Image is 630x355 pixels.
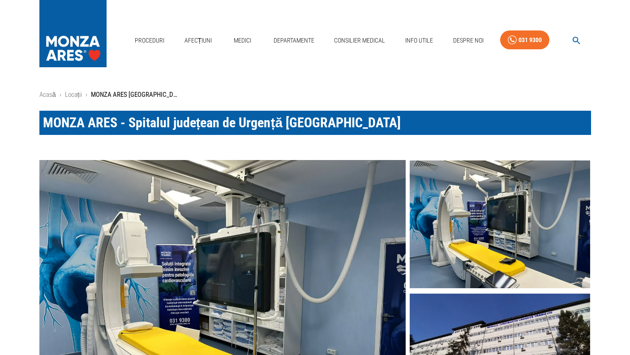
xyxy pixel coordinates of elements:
a: 031 9300 [500,30,549,50]
a: Despre Noi [450,31,487,50]
nav: breadcrumb [39,90,591,100]
li: › [60,90,61,100]
a: Departamente [270,31,318,50]
a: Afecțiuni [181,31,216,50]
a: Medici [228,31,257,50]
div: 031 9300 [519,35,542,46]
a: Info Utile [402,31,437,50]
a: Proceduri [131,31,168,50]
li: › [86,90,87,100]
span: MONZA ARES - Spitalul județean de Urgență [GEOGRAPHIC_DATA] [43,115,401,130]
p: MONZA ARES [GEOGRAPHIC_DATA] [91,90,180,100]
a: Consilier Medical [330,31,389,50]
a: Locații [65,91,82,99]
a: Acasă [39,91,56,99]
